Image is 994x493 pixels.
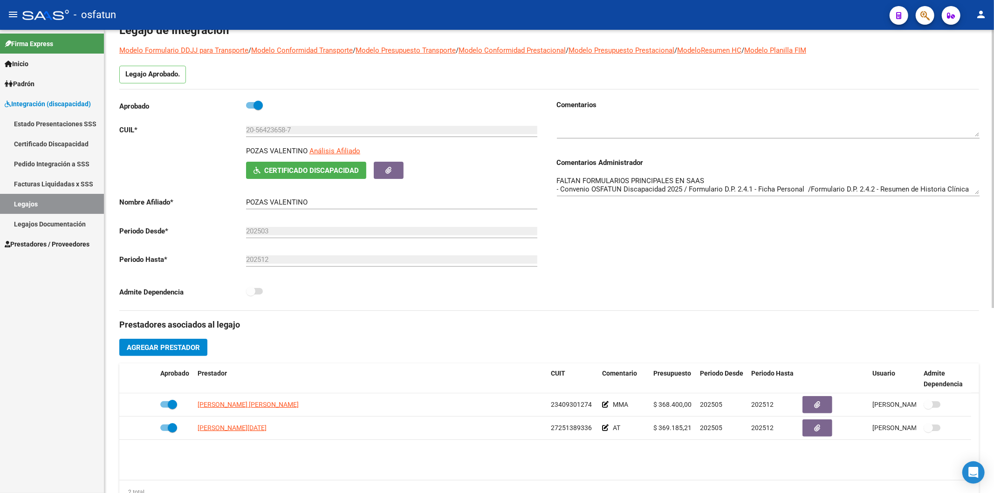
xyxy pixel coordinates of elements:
[569,46,674,55] a: Modelo Presupuesto Prestacional
[872,424,946,431] span: [PERSON_NAME] [DATE]
[5,99,91,109] span: Integración (discapacidad)
[119,318,979,331] h3: Prestadores asociados al legajo
[975,9,987,20] mat-icon: person
[119,101,246,111] p: Aprobado
[751,424,774,431] span: 202512
[924,370,963,388] span: Admite Dependencia
[264,166,359,175] span: Certificado Discapacidad
[246,146,308,156] p: POZAS VALENTINO
[747,363,799,394] datatable-header-cell: Periodo Hasta
[119,339,207,356] button: Agregar Prestador
[551,401,592,408] span: 23409301274
[557,157,980,168] h3: Comentarios Administrador
[551,370,565,377] span: CUIT
[74,5,116,25] span: - osfatun
[751,370,794,377] span: Periodo Hasta
[920,363,971,394] datatable-header-cell: Admite Dependencia
[198,424,267,431] span: [PERSON_NAME][DATE]
[459,46,566,55] a: Modelo Conformidad Prestacional
[613,424,620,431] span: AT
[613,401,628,408] span: MMA
[119,287,246,297] p: Admite Dependencia
[751,401,774,408] span: 202512
[5,79,34,89] span: Padrón
[869,363,920,394] datatable-header-cell: Usuario
[356,46,456,55] a: Modelo Presupuesto Transporte
[119,226,246,236] p: Periodo Desde
[551,424,592,431] span: 27251389336
[5,239,89,249] span: Prestadores / Proveedores
[653,370,691,377] span: Presupuesto
[602,370,637,377] span: Comentario
[160,370,189,377] span: Aprobado
[251,46,353,55] a: Modelo Conformidad Transporte
[653,401,692,408] span: $ 368.400,00
[119,125,246,135] p: CUIL
[198,401,299,408] span: [PERSON_NAME] [PERSON_NAME]
[653,424,692,431] span: $ 369.185,21
[744,46,806,55] a: Modelo Planilla FIM
[5,59,28,69] span: Inicio
[5,39,53,49] span: Firma Express
[119,46,248,55] a: Modelo Formulario DDJJ para Transporte
[119,66,186,83] p: Legajo Aprobado.
[700,424,722,431] span: 202505
[246,162,366,179] button: Certificado Discapacidad
[700,401,722,408] span: 202505
[598,363,650,394] datatable-header-cell: Comentario
[872,401,946,408] span: [PERSON_NAME] [DATE]
[119,254,246,265] p: Periodo Hasta
[127,343,200,352] span: Agregar Prestador
[872,370,895,377] span: Usuario
[547,363,598,394] datatable-header-cell: CUIT
[650,363,696,394] datatable-header-cell: Presupuesto
[119,23,979,38] h1: Legajo de Integración
[157,363,194,394] datatable-header-cell: Aprobado
[696,363,747,394] datatable-header-cell: Periodo Desde
[700,370,743,377] span: Periodo Desde
[194,363,547,394] datatable-header-cell: Prestador
[962,461,985,484] div: Open Intercom Messenger
[7,9,19,20] mat-icon: menu
[677,46,741,55] a: ModeloResumen HC
[119,197,246,207] p: Nombre Afiliado
[557,100,980,110] h3: Comentarios
[198,370,227,377] span: Prestador
[309,147,360,155] span: Análisis Afiliado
